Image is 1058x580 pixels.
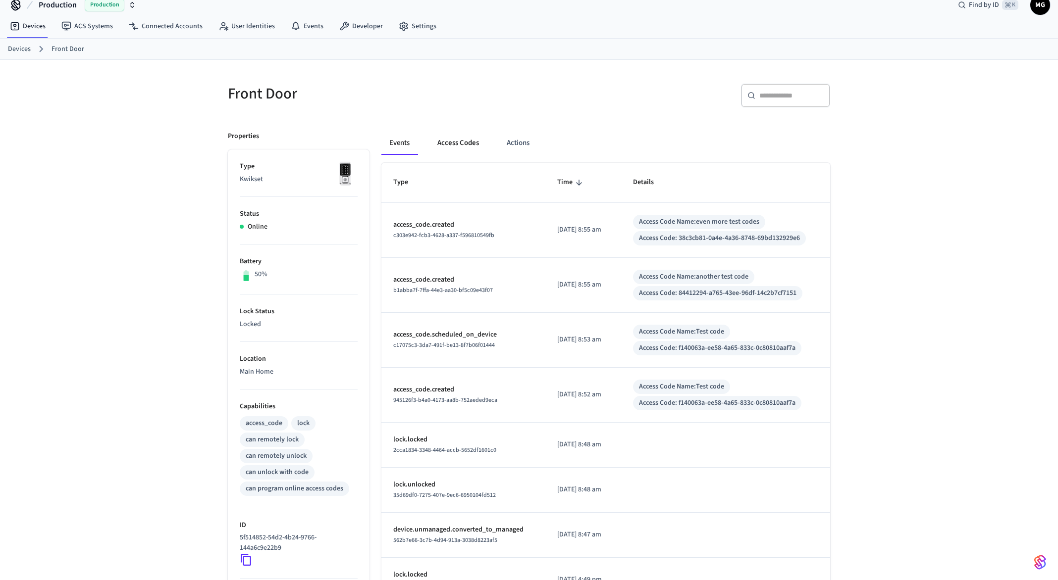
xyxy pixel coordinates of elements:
[639,272,748,282] div: Access Code Name: another test code
[393,286,493,294] span: b1abba7f-7ffa-44e3-aa30-bf5c09e43f07
[246,483,343,494] div: can program online access codes
[297,418,310,429] div: lock
[557,175,585,190] span: Time
[393,175,421,190] span: Type
[381,131,418,155] button: Events
[639,327,724,337] div: Access Code Name: Test code
[639,288,796,298] div: Access Code: 84412294-a765-43ee-96df-14c2b7cf7151
[639,233,800,243] div: Access Code: 38c3cb81-0a4e-4a36-8748-69bd132929e6
[52,44,84,54] a: Front Door
[393,525,533,535] p: device.unmanaged.converted_to_managed
[557,335,609,345] p: [DATE] 8:53 am
[393,435,533,445] p: lock.locked
[240,354,358,364] p: Location
[381,131,830,155] div: ant example
[429,131,487,155] button: Access Codes
[228,131,259,142] p: Properties
[240,209,358,219] p: Status
[333,161,358,186] img: Kwikset Halo Touchscreen Wifi Enabled Smart Lock, Polished Chrome, Front
[240,319,358,330] p: Locked
[246,418,282,429] div: access_code
[391,17,444,35] a: Settings
[240,367,358,377] p: Main Home
[639,382,724,392] div: Access Code Name: Test code
[8,44,31,54] a: Devices
[2,17,53,35] a: Devices
[633,175,667,190] span: Details
[393,231,494,240] span: c303e942-fcb3-4628-a337-f596810549fb
[393,385,533,395] p: access_code.created
[557,389,609,400] p: [DATE] 8:52 am
[246,467,309,478] div: can unlock with code
[557,530,609,540] p: [DATE] 8:47 am
[240,532,354,553] p: 5f514852-54d2-4b24-9766-144a6c9e22b9
[240,520,358,531] p: ID
[240,401,358,412] p: Capabilities
[393,341,495,349] span: c17075c3-3da7-491f-be13-8f7b06f01444
[331,17,391,35] a: Developer
[228,84,523,104] h5: Front Door
[393,480,533,490] p: lock.unlocked
[557,280,609,290] p: [DATE] 8:55 am
[393,330,533,340] p: access_code.scheduled_on_device
[557,225,609,235] p: [DATE] 8:55 am
[121,17,211,35] a: Connected Accounts
[499,131,537,155] button: Actions
[246,435,299,445] div: can remotely lock
[639,343,795,353] div: Access Code: f140063a-ee58-4a65-833c-0c80810aaf7a
[53,17,121,35] a: ACS Systems
[557,484,609,495] p: [DATE] 8:48 am
[639,398,795,408] div: Access Code: f140063a-ee58-4a65-833c-0c80810aaf7a
[248,222,267,232] p: Online
[240,256,358,267] p: Battery
[393,446,496,454] span: 2cca1834-3348-4464-accb-5652df1601c0
[393,275,533,285] p: access_code.created
[240,161,358,172] p: Type
[393,570,533,580] p: lock.locked
[557,439,609,450] p: [DATE] 8:48 am
[246,451,307,461] div: can remotely unlock
[393,491,496,499] span: 35d69df0-7275-407e-9ec6-6950104fd512
[283,17,331,35] a: Events
[393,220,533,230] p: access_code.created
[393,536,497,544] span: 562b7e66-3c7b-4d94-913a-3038d8223af5
[393,396,497,404] span: 945126f3-b4a0-4173-aa8b-752aeded9eca
[211,17,283,35] a: User Identities
[240,174,358,185] p: Kwikset
[639,217,759,227] div: Access Code Name: even more test codes
[1034,554,1046,570] img: SeamLogoGradient.69752ec5.svg
[255,269,267,280] p: 50%
[240,306,358,317] p: Lock Status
